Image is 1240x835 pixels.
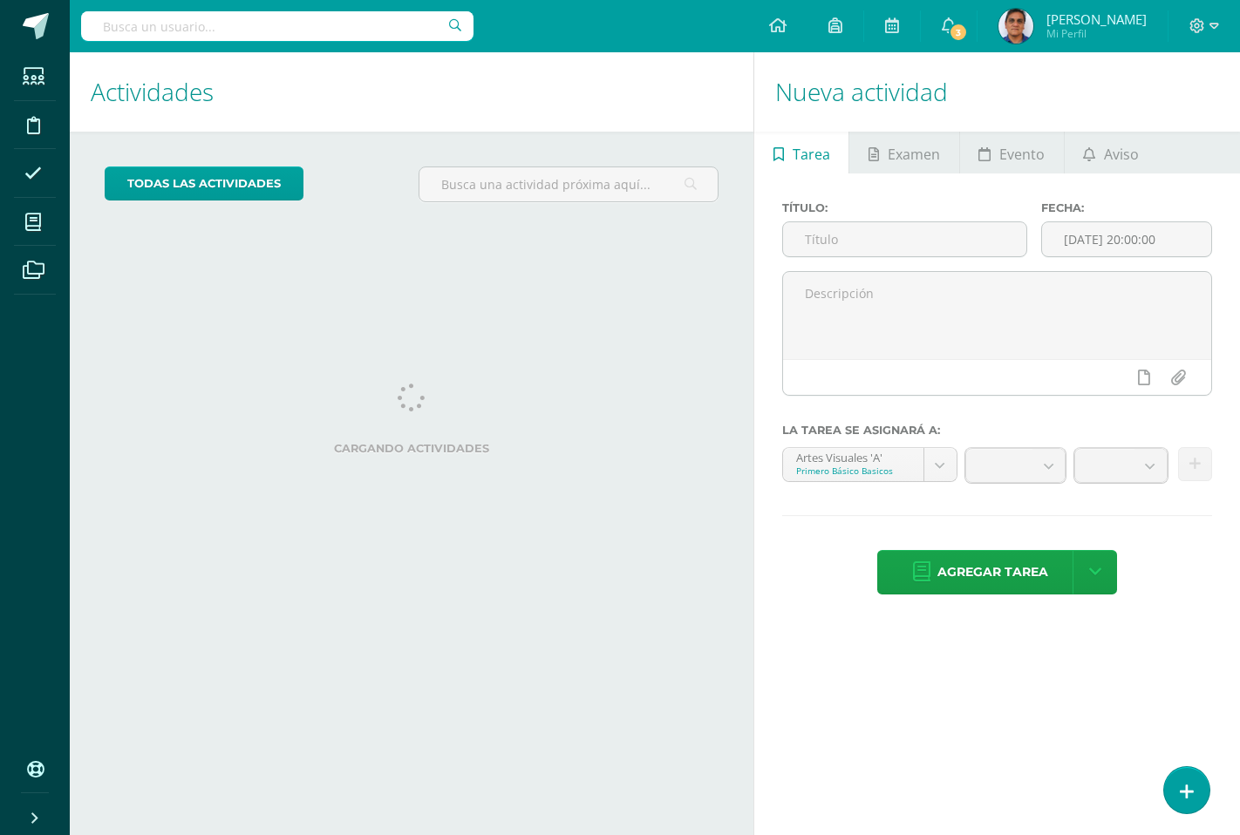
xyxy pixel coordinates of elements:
span: Examen [888,133,940,175]
input: Fecha de entrega [1042,222,1211,256]
div: Primero Básico Basicos [796,465,910,477]
img: 273b6853e3968a0849ea5b67cbf1d59c.png [998,9,1033,44]
span: Aviso [1104,133,1139,175]
input: Busca un usuario... [81,11,474,41]
input: Título [783,222,1026,256]
h1: Actividades [91,52,732,132]
label: Fecha: [1041,201,1212,214]
h1: Nueva actividad [775,52,1219,132]
a: Examen [849,132,958,173]
a: Artes Visuales 'A'Primero Básico Basicos [783,448,957,481]
label: Cargando actividades [105,442,719,455]
span: [PERSON_NAME] [1046,10,1147,28]
span: Tarea [793,133,830,175]
a: todas las Actividades [105,166,303,200]
span: 3 [949,23,968,42]
a: Evento [960,132,1064,173]
a: Aviso [1065,132,1158,173]
input: Busca una actividad próxima aquí... [419,167,718,201]
span: Agregar tarea [937,551,1048,594]
a: Tarea [754,132,848,173]
label: Título: [782,201,1027,214]
span: Mi Perfil [1046,26,1147,41]
label: La tarea se asignará a: [782,424,1212,437]
div: Artes Visuales 'A' [796,448,910,465]
span: Evento [999,133,1045,175]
